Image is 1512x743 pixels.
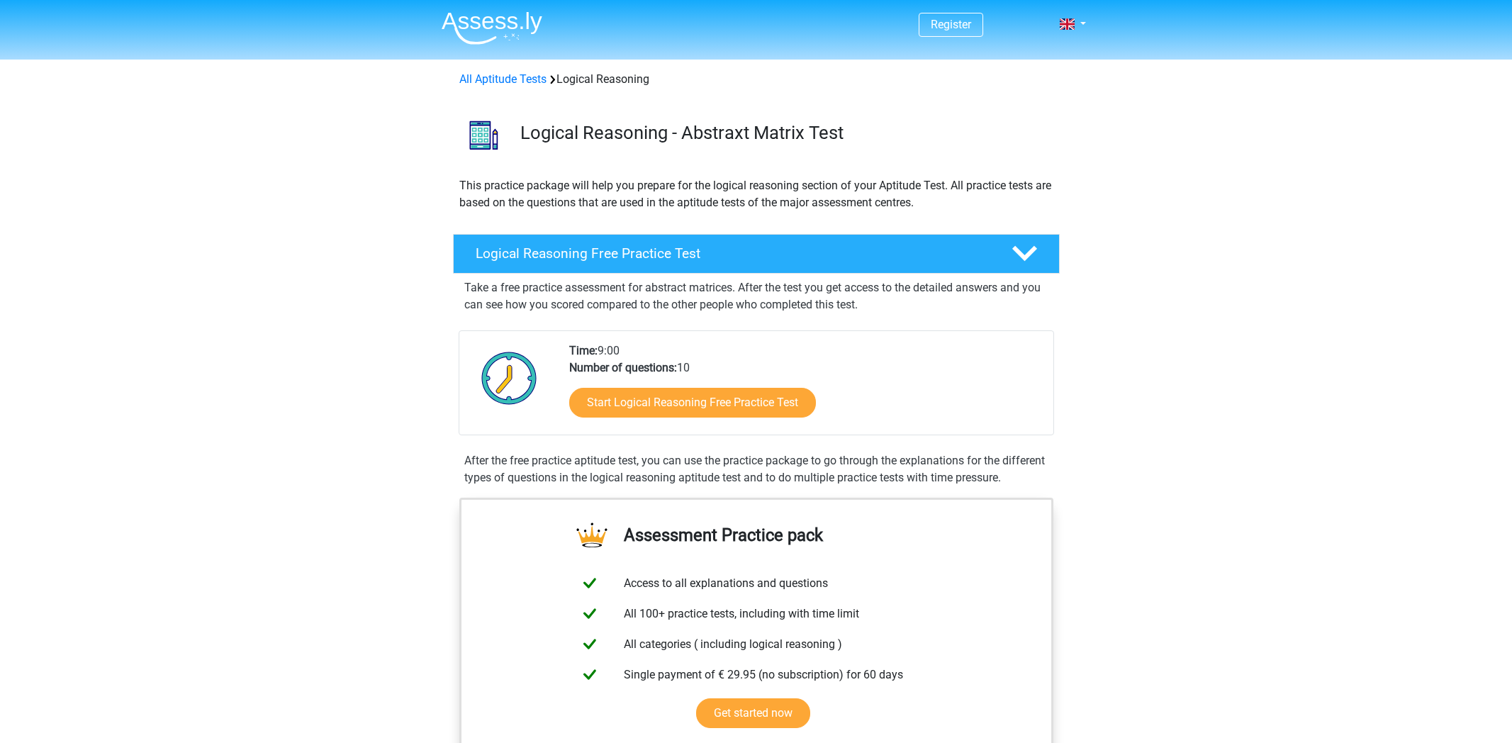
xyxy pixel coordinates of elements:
[474,342,545,413] img: Clock
[447,234,1065,274] a: Logical Reasoning Free Practice Test
[569,361,677,374] b: Number of questions:
[459,72,547,86] a: All Aptitude Tests
[459,452,1054,486] div: After the free practice aptitude test, you can use the practice package to go through the explana...
[520,122,1048,144] h3: Logical Reasoning - Abstraxt Matrix Test
[569,388,816,418] a: Start Logical Reasoning Free Practice Test
[459,177,1053,211] p: This practice package will help you prepare for the logical reasoning section of your Aptitude Te...
[476,245,989,262] h4: Logical Reasoning Free Practice Test
[464,279,1048,313] p: Take a free practice assessment for abstract matrices. After the test you get access to the detai...
[442,11,542,45] img: Assessly
[454,105,514,165] img: logical reasoning
[454,71,1059,88] div: Logical Reasoning
[569,344,598,357] b: Time:
[931,18,971,31] a: Register
[696,698,810,728] a: Get started now
[559,342,1053,435] div: 9:00 10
